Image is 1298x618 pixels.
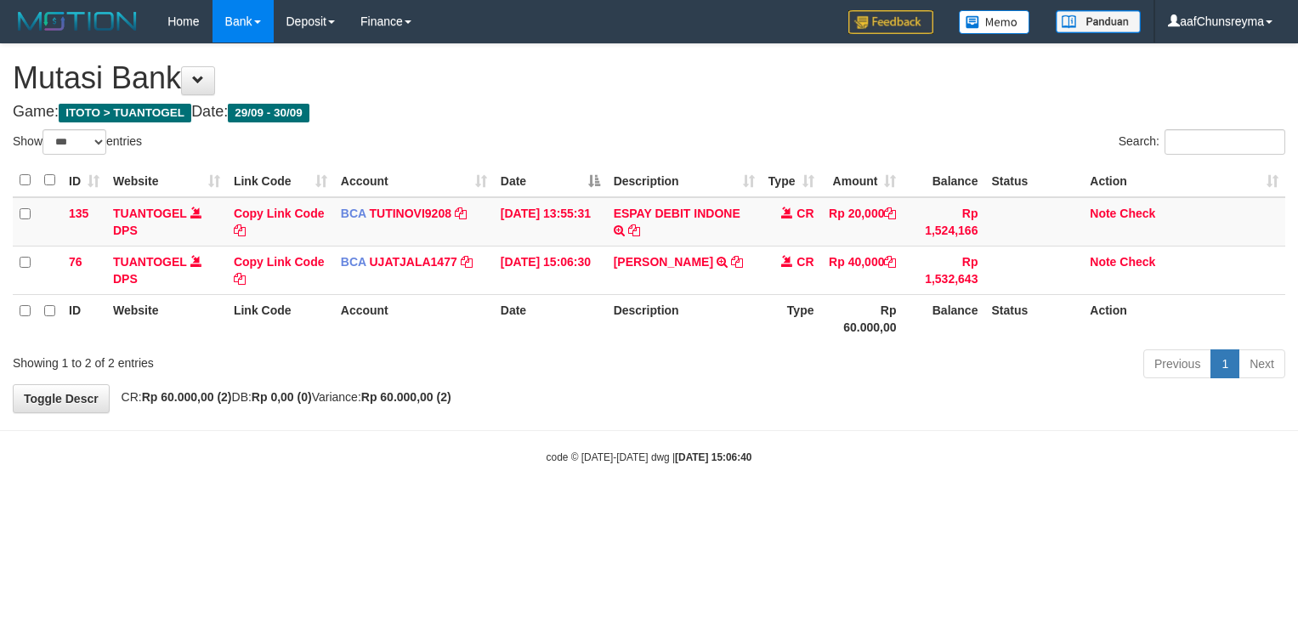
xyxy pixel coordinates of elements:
a: [PERSON_NAME] [614,255,713,269]
th: Balance [903,164,984,197]
label: Show entries [13,129,142,155]
a: Copy Rp 40,000 to clipboard [884,255,896,269]
small: code © [DATE]-[DATE] dwg | [547,451,752,463]
span: 29/09 - 30/09 [228,104,309,122]
select: Showentries [43,129,106,155]
td: Rp 40,000 [821,246,904,294]
input: Search: [1165,129,1285,155]
th: Date [494,294,607,343]
th: Website [106,294,227,343]
th: Date: activate to sort column descending [494,164,607,197]
th: Account [334,294,494,343]
td: DPS [106,246,227,294]
span: ITOTO > TUANTOGEL [59,104,191,122]
td: Rp 1,532,643 [903,246,984,294]
a: Check [1119,207,1155,220]
span: 135 [69,207,88,220]
a: Copy TUTINOVI9208 to clipboard [455,207,467,220]
img: Button%20Memo.svg [959,10,1030,34]
a: ESPAY DEBIT INDONE [614,207,740,220]
th: Type: activate to sort column ascending [762,164,821,197]
th: Amount: activate to sort column ascending [821,164,904,197]
span: 76 [69,255,82,269]
div: Showing 1 to 2 of 2 entries [13,348,528,371]
span: BCA [341,207,366,220]
a: Copy Link Code [234,255,325,286]
th: Rp 60.000,00 [821,294,904,343]
th: Action: activate to sort column ascending [1083,164,1285,197]
label: Search: [1119,129,1285,155]
a: UJATJALA1477 [369,255,456,269]
a: 1 [1210,349,1239,378]
a: Note [1090,255,1116,269]
td: [DATE] 15:06:30 [494,246,607,294]
strong: Rp 0,00 (0) [252,390,312,404]
a: Copy ULIS BUDIYAN to clipboard [731,255,743,269]
a: TUTINOVI9208 [369,207,451,220]
th: Action [1083,294,1285,343]
th: Description [607,294,762,343]
a: Previous [1143,349,1211,378]
th: Link Code: activate to sort column ascending [227,164,334,197]
td: Rp 20,000 [821,197,904,247]
td: Rp 1,524,166 [903,197,984,247]
a: Toggle Descr [13,384,110,413]
th: Link Code [227,294,334,343]
th: Status [984,294,1083,343]
th: Type [762,294,821,343]
strong: [DATE] 15:06:40 [675,451,751,463]
th: Website: activate to sort column ascending [106,164,227,197]
a: TUANTOGEL [113,255,187,269]
th: Status [984,164,1083,197]
td: DPS [106,197,227,247]
th: Balance [903,294,984,343]
span: CR: DB: Variance: [113,390,451,404]
span: CR [796,207,813,220]
img: MOTION_logo.png [13,9,142,34]
h4: Game: Date: [13,104,1285,121]
img: Feedback.jpg [848,10,933,34]
a: Check [1119,255,1155,269]
a: Copy ESPAY DEBIT INDONE to clipboard [628,224,640,237]
th: ID: activate to sort column ascending [62,164,106,197]
a: Copy UJATJALA1477 to clipboard [461,255,473,269]
th: ID [62,294,106,343]
a: Note [1090,207,1116,220]
a: Copy Link Code [234,207,325,237]
a: Copy Rp 20,000 to clipboard [884,207,896,220]
a: TUANTOGEL [113,207,187,220]
span: BCA [341,255,366,269]
span: CR [796,255,813,269]
th: Description: activate to sort column ascending [607,164,762,197]
td: [DATE] 13:55:31 [494,197,607,247]
img: panduan.png [1056,10,1141,33]
a: Next [1238,349,1285,378]
strong: Rp 60.000,00 (2) [361,390,451,404]
h1: Mutasi Bank [13,61,1285,95]
strong: Rp 60.000,00 (2) [142,390,232,404]
th: Account: activate to sort column ascending [334,164,494,197]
